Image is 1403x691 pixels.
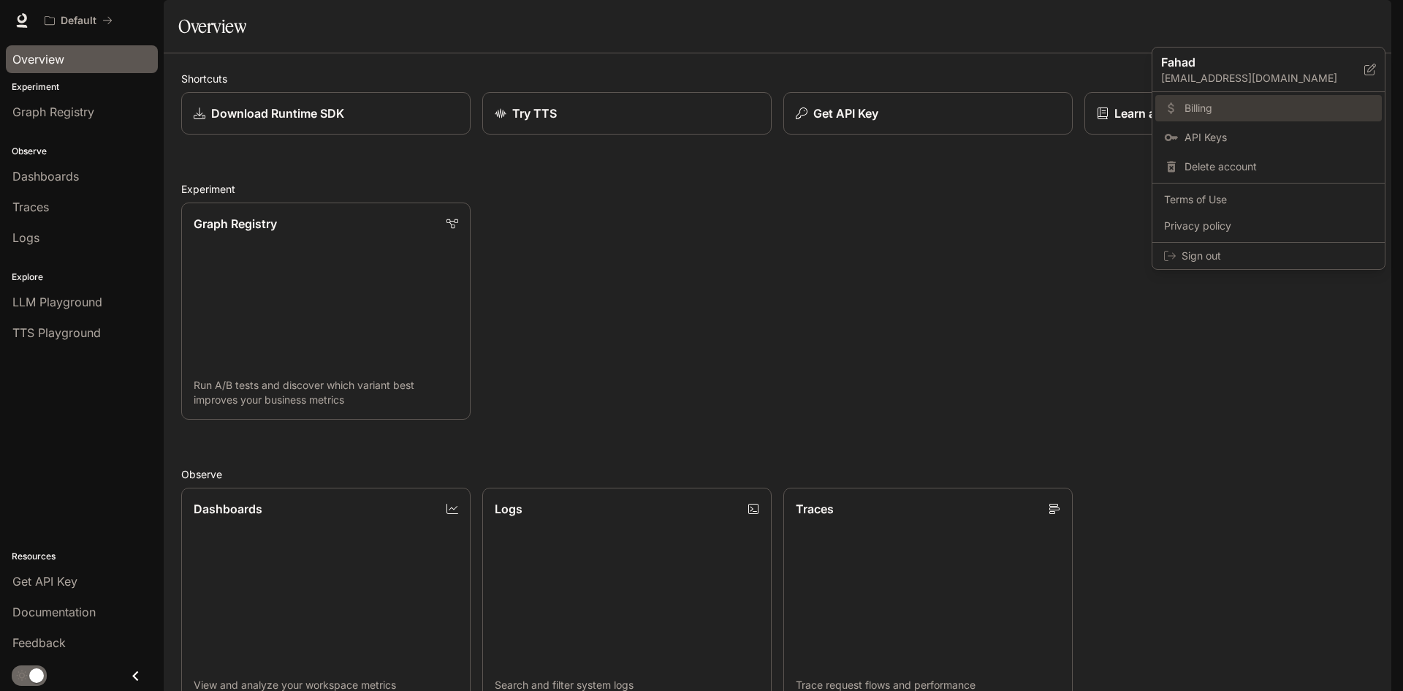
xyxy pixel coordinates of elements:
span: Sign out [1182,249,1373,263]
p: [EMAIL_ADDRESS][DOMAIN_NAME] [1161,71,1364,86]
a: Billing [1155,95,1382,121]
span: Privacy policy [1164,219,1373,233]
a: Privacy policy [1155,213,1382,239]
p: Fahad [1161,53,1341,71]
span: Billing [1185,101,1373,116]
div: Fahad[EMAIL_ADDRESS][DOMAIN_NAME] [1152,48,1385,92]
span: Terms of Use [1164,192,1373,207]
span: API Keys [1185,130,1373,145]
a: Terms of Use [1155,186,1382,213]
a: API Keys [1155,124,1382,151]
span: Delete account [1185,159,1373,174]
div: Delete account [1155,154,1382,180]
div: Sign out [1152,243,1385,269]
